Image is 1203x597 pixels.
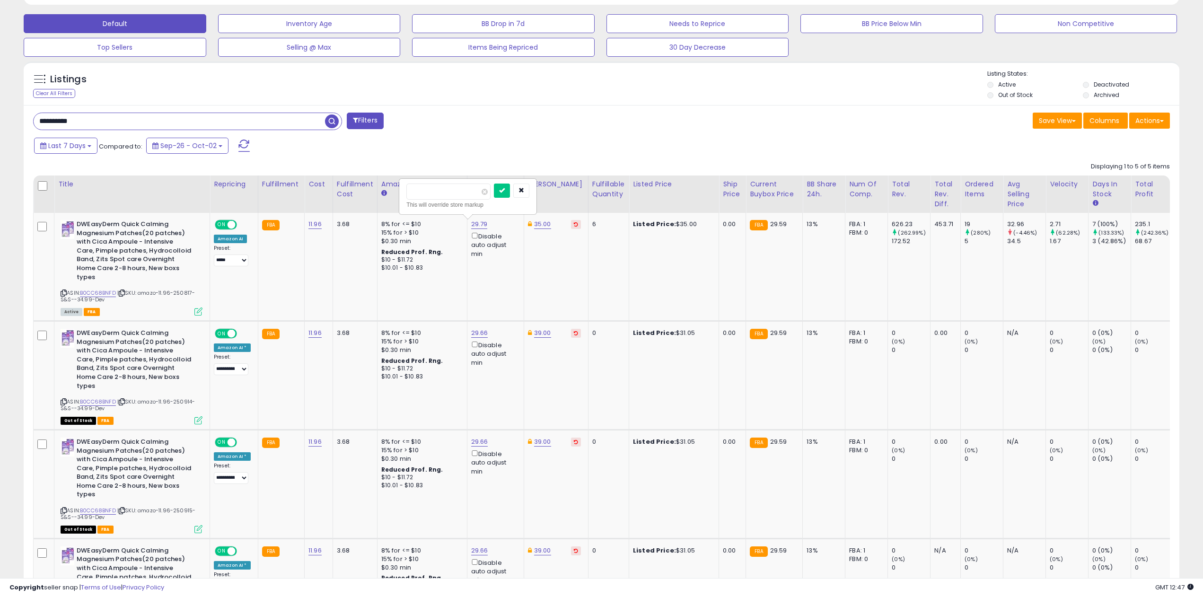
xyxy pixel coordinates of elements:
div: $31.05 [633,438,711,446]
b: Reduced Prof. Rng. [381,465,443,474]
div: 0 [1135,546,1173,555]
div: FBM: 0 [849,337,880,346]
div: 0 [1135,563,1173,572]
button: Filters [347,113,384,129]
div: Fulfillable Quantity [592,179,625,199]
div: 8% for <= $10 [381,329,460,337]
div: FBA: 1 [849,438,880,446]
b: Listed Price: [633,219,676,228]
div: 0 [892,455,930,463]
a: 29.66 [471,546,488,555]
div: FBA: 1 [849,329,880,337]
div: Current Buybox Price [750,179,799,199]
div: $10.01 - $10.83 [381,482,460,490]
div: Displaying 1 to 5 of 5 items [1091,162,1170,171]
button: Top Sellers [24,38,206,57]
small: (0%) [892,447,905,454]
div: 0 [965,346,1003,354]
div: 0 [592,438,622,446]
small: (262.99%) [898,229,925,237]
div: [PERSON_NAME] [528,179,584,189]
div: 15% for > $10 [381,555,460,563]
span: All listings that are currently out of stock and unavailable for purchase on Amazon [61,526,96,534]
small: FBA [750,329,767,339]
div: 34.5 [1007,237,1045,246]
div: Preset: [214,463,251,484]
div: 5 [965,237,1003,246]
div: N/A [1007,438,1038,446]
span: ON [216,330,228,338]
span: FBA [84,308,100,316]
label: Archived [1094,91,1119,99]
small: (0%) [1135,338,1148,345]
small: (0%) [1050,447,1063,454]
div: Preset: [214,354,251,375]
img: 41Y3gWSrIYL._SL40_.jpg [61,438,74,457]
div: 0 [965,546,1003,555]
a: 35.00 [534,219,551,229]
span: | SKU: amazo-11.96-250915-S&S--34.99-Dev [61,507,195,521]
div: $31.05 [633,329,711,337]
div: 0.00 [723,546,738,555]
div: 3.68 [337,438,370,446]
span: ON [216,547,228,555]
div: $35.00 [633,220,711,228]
div: 13% [807,546,838,555]
div: Amazon AI * [214,452,251,461]
div: ASIN: [61,438,202,532]
div: 0 [1050,455,1088,463]
span: 29.59 [770,219,787,228]
button: Columns [1083,113,1128,129]
div: Disable auto adjust min [471,340,517,367]
small: (0%) [1135,447,1148,454]
div: Total Profit [1135,179,1169,199]
div: 3 (42.86%) [1092,237,1131,246]
small: FBA [750,220,767,230]
small: (0%) [892,555,905,563]
div: Preset: [214,245,251,266]
div: 0 [965,455,1003,463]
span: 29.59 [770,546,787,555]
div: FBM: 0 [849,555,880,563]
div: $10 - $11.72 [381,474,460,482]
div: $0.30 min [381,455,460,463]
small: (0%) [965,338,978,345]
div: 0.00 [723,220,738,228]
span: Columns [1089,116,1119,125]
small: Days In Stock. [1092,199,1098,208]
div: $31.05 [633,546,711,555]
div: 13% [807,438,838,446]
b: Listed Price: [633,546,676,555]
div: 0 [1135,455,1173,463]
a: B0CC68BNFD [80,507,116,515]
small: (62.28%) [1056,229,1080,237]
div: N/A [934,546,953,555]
div: FBM: 0 [849,228,880,237]
span: All listings currently available for purchase on Amazon [61,308,82,316]
div: Ordered Items [965,179,999,199]
div: 6 [592,220,622,228]
div: Total Rev. Diff. [934,179,957,209]
div: 235.1 [1135,220,1173,228]
div: Cost [308,179,329,189]
b: DWEasyDerm Quick Calming Magnesium Patches(20 patches) with Cica Ampoule - Intensive Care, Pimple... [77,438,192,501]
span: | SKU: amazo-11.96-250914-S&S--34.99-Dev [61,398,195,412]
a: 11.96 [308,328,322,338]
div: Amazon AI [214,235,247,243]
button: Last 7 Days [34,138,97,154]
span: OFF [236,330,251,338]
div: 0 [1135,346,1173,354]
h5: Listings [50,73,87,86]
img: 41Y3gWSrIYL._SL40_.jpg [61,220,74,239]
div: Avg Selling Price [1007,179,1042,209]
div: Fulfillment Cost [337,179,373,199]
div: FBM: 0 [849,446,880,455]
div: Repricing [214,179,254,189]
div: 15% for > $10 [381,446,460,455]
div: 68.67 [1135,237,1173,246]
div: Amazon AI * [214,343,251,352]
div: 0.00 [934,438,953,446]
a: 11.96 [308,219,322,229]
button: Default [24,14,206,33]
div: 0 [965,438,1003,446]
